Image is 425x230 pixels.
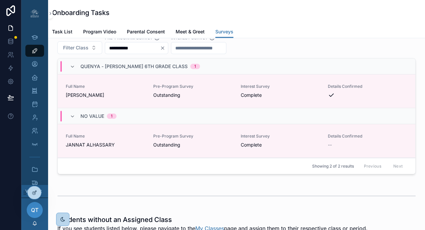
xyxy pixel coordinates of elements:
span: Outstanding [153,142,233,148]
h1: Students without an Assigned Class [57,215,368,224]
span: Quenya - [PERSON_NAME] 6th Grade Class [80,63,188,70]
span: Full Name [66,84,145,89]
a: Parental Consent [127,26,165,39]
span: Pre-Program Survey [153,134,233,139]
h1: Onboarding Tasks [52,8,110,17]
span: Meet & Greet [176,28,205,35]
a: Program Video [83,26,116,39]
span: [PERSON_NAME] [66,92,145,98]
div: 1 [111,113,113,119]
img: App logo [29,8,40,19]
span: Program Video [83,28,116,35]
a: Task List [52,26,72,39]
span: Filter Class [63,44,88,51]
span: No value [80,113,104,120]
span: Pre-Program Survey [153,84,233,89]
a: Surveys [215,26,233,38]
span: -- [328,142,332,148]
span: Details Confirmed [328,84,407,89]
span: Complete [241,92,320,98]
div: scrollable content [21,27,48,185]
span: Full Name [66,134,145,139]
span: Complete [241,142,320,148]
span: Details Confirmed [328,134,407,139]
span: Interest Survey [241,84,320,89]
span: Task List [52,28,72,35]
span: Showing 2 of 2 results [312,164,354,169]
button: Select Button [57,41,102,54]
button: Clear [160,45,168,51]
span: Outstanding [153,92,233,98]
span: QT [31,206,38,214]
span: JANNAT ALHASSARY [66,142,145,148]
span: Interest Survey [241,134,320,139]
span: Parental Consent [127,28,165,35]
span: Surveys [215,28,233,35]
a: Meet & Greet [176,26,205,39]
div: 1 [194,64,196,69]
